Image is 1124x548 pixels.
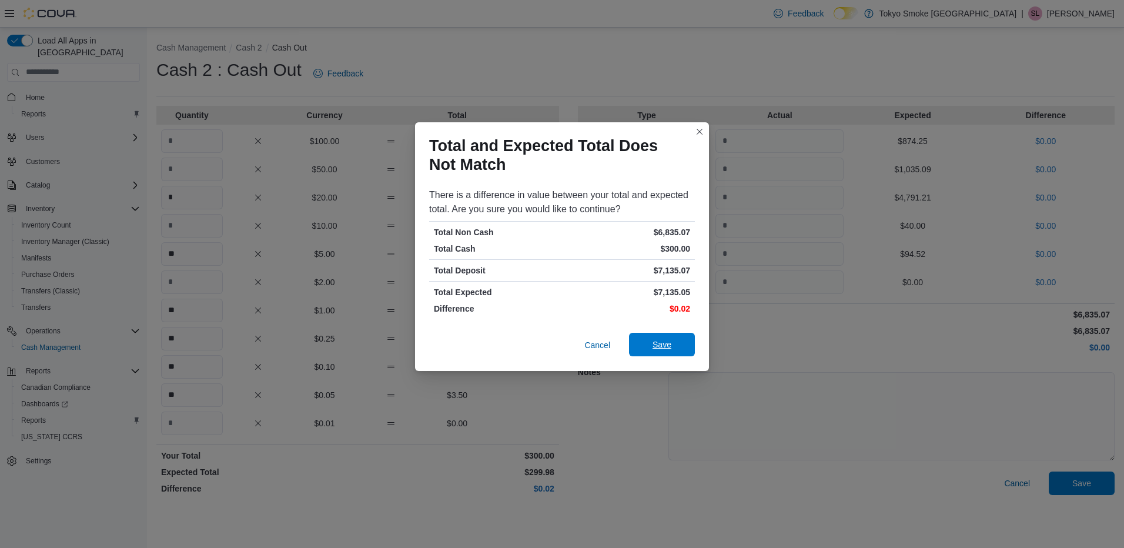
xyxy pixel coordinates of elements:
[434,265,560,276] p: Total Deposit
[629,333,695,356] button: Save
[564,286,690,298] p: $7,135.05
[434,226,560,238] p: Total Non Cash
[584,339,610,351] span: Cancel
[564,265,690,276] p: $7,135.07
[564,243,690,255] p: $300.00
[580,333,615,357] button: Cancel
[564,226,690,238] p: $6,835.07
[434,286,560,298] p: Total Expected
[653,339,671,350] span: Save
[434,243,560,255] p: Total Cash
[434,303,560,315] p: Difference
[564,303,690,315] p: $0.02
[429,136,685,174] h1: Total and Expected Total Does Not Match
[429,188,695,216] div: There is a difference in value between your total and expected total. Are you sure you would like...
[693,125,707,139] button: Closes this modal window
